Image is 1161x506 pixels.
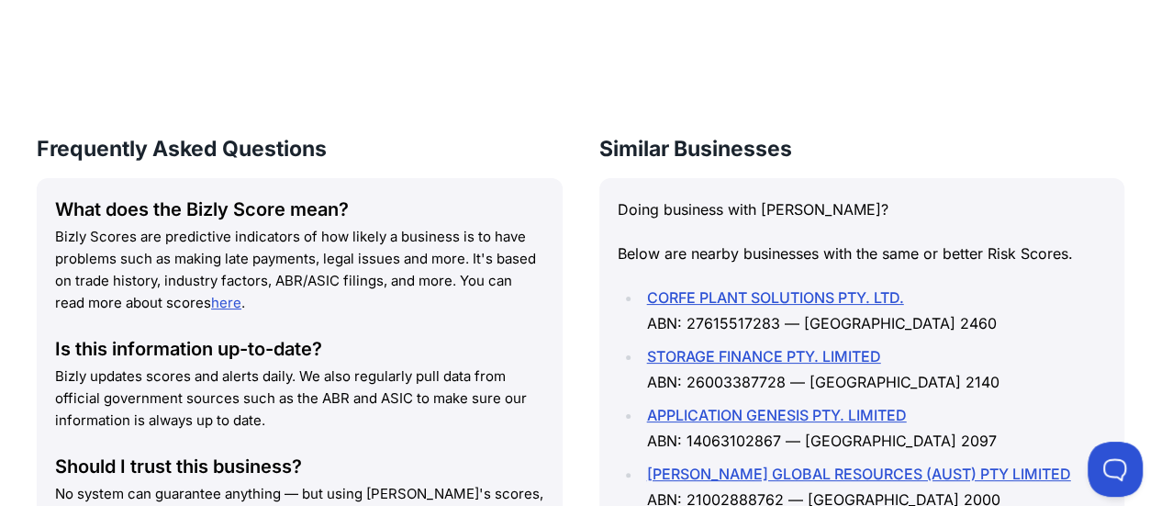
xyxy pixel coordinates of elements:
p: Doing business with [PERSON_NAME]? [618,197,1107,222]
a: STORAGE FINANCE PTY. LIMITED [647,347,881,365]
li: ABN: 27615517283 — [GEOGRAPHIC_DATA] 2460 [642,285,1107,336]
li: ABN: 26003387728 — [GEOGRAPHIC_DATA] 2140 [642,343,1107,395]
div: What does the Bizly Score mean? [55,197,544,222]
a: APPLICATION GENESIS PTY. LIMITED [647,406,907,424]
p: Bizly updates scores and alerts daily. We also regularly pull data from official government sourc... [55,365,544,432]
h3: Frequently Asked Questions [37,134,563,163]
a: CORFE PLANT SOLUTIONS PTY. LTD. [647,288,904,307]
p: Below are nearby businesses with the same or better Risk Scores. [618,241,1107,266]
a: [PERSON_NAME] GLOBAL RESOURCES (AUST) PTY LIMITED [647,465,1071,483]
a: here [211,294,241,311]
iframe: Toggle Customer Support [1088,442,1143,497]
div: Is this information up-to-date? [55,336,544,362]
li: ABN: 14063102867 — [GEOGRAPHIC_DATA] 2097 [642,402,1107,454]
p: Bizly Scores are predictive indicators of how likely a business is to have problems such as makin... [55,226,544,314]
div: Should I trust this business? [55,454,544,479]
h3: Similar Businesses [599,134,1125,163]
